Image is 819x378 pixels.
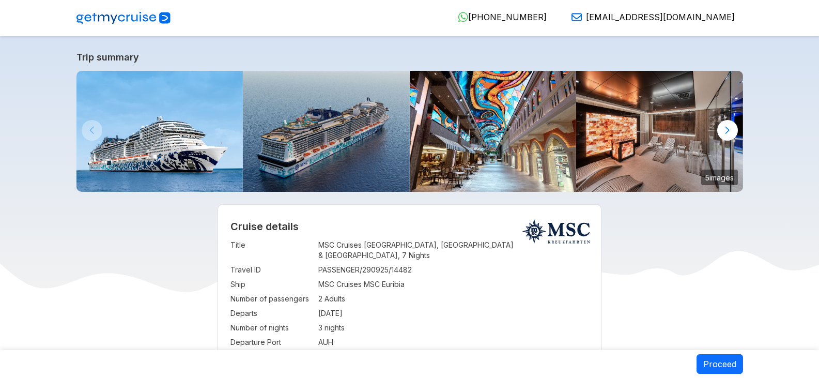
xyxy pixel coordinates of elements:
[701,170,738,185] small: 5 images
[230,292,313,306] td: Number of passengers
[458,12,468,22] img: WhatsApp
[410,71,577,192] img: msc-euribia-galleria.jpg
[563,12,735,22] a: [EMAIL_ADDRESS][DOMAIN_NAME]
[318,335,589,350] td: AUH
[230,238,313,263] td: Title
[450,12,547,22] a: [PHONE_NUMBER]
[230,335,313,350] td: Departure Port
[586,12,735,22] span: [EMAIL_ADDRESS][DOMAIN_NAME]
[313,277,318,292] td: :
[243,71,410,192] img: b9ac817bb67756416f3ab6da6968c64a.jpeg
[76,71,243,192] img: 3.-MSC-EURIBIA.jpg
[230,263,313,277] td: Travel ID
[318,263,589,277] td: PASSENGER/290925/14482
[318,292,589,306] td: 2 Adults
[313,321,318,335] td: :
[230,321,313,335] td: Number of nights
[313,263,318,277] td: :
[468,12,547,22] span: [PHONE_NUMBER]
[230,220,589,233] h2: Cruise details
[318,321,589,335] td: 3 nights
[230,306,313,321] td: Departs
[318,277,589,292] td: MSC Cruises MSC Euribia
[318,238,589,263] td: MSC Cruises [GEOGRAPHIC_DATA], [GEOGRAPHIC_DATA] & [GEOGRAPHIC_DATA], 7 Nights
[313,335,318,350] td: :
[318,306,589,321] td: [DATE]
[76,52,743,63] a: Trip summary
[571,12,582,22] img: Email
[230,277,313,292] td: Ship
[576,71,743,192] img: msc-euribia-msc-aurea-spa.jpg
[313,292,318,306] td: :
[313,238,318,263] td: :
[313,306,318,321] td: :
[697,354,743,374] button: Proceed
